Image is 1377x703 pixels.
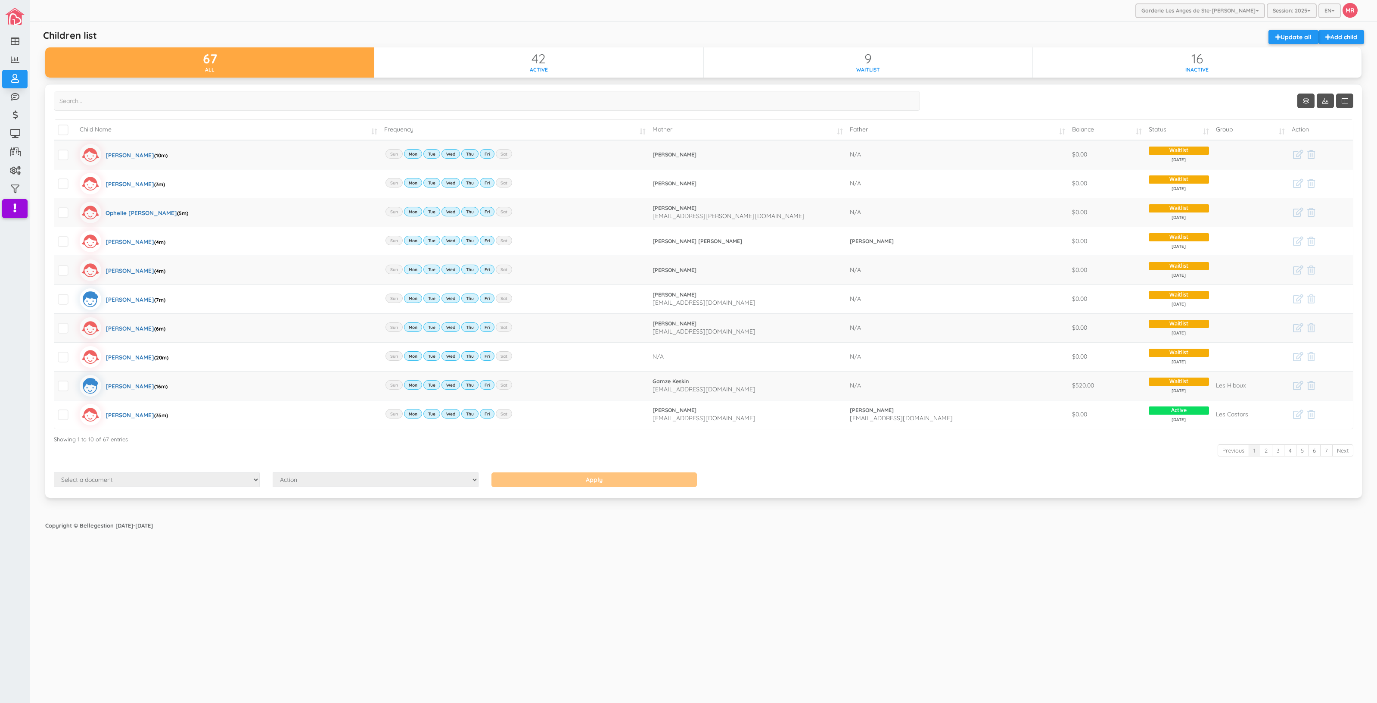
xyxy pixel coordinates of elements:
label: Sat [496,294,512,303]
span: (20m) [154,354,168,361]
label: Wed [441,236,460,245]
a: 6 [1308,444,1321,457]
a: [PERSON_NAME] [850,406,1065,414]
label: Wed [441,351,460,361]
span: [DATE] [1149,244,1209,250]
a: Previous [1218,444,1249,457]
label: Sun [385,409,403,419]
td: $0.00 [1069,400,1145,429]
div: 9 [704,52,1032,66]
span: Waitlist [1149,349,1209,357]
div: [PERSON_NAME] [106,144,168,166]
a: [PERSON_NAME](16m) [80,375,168,397]
div: [PERSON_NAME] [106,288,165,310]
a: [PERSON_NAME] [653,320,842,328]
label: Mon [404,351,422,361]
label: Wed [441,409,460,419]
a: [PERSON_NAME](4m) [80,259,165,281]
label: Sun [385,207,403,216]
td: $520.00 [1069,371,1145,400]
label: Mon [404,178,422,187]
td: N/A [846,313,1069,342]
label: Sun [385,380,403,390]
label: Sat [496,351,512,361]
span: (4m) [154,239,165,245]
td: $0.00 [1069,256,1145,284]
label: Thu [461,178,479,187]
img: girlicon.svg [80,317,101,339]
label: Tue [423,207,440,216]
label: Mon [404,294,422,303]
label: Wed [441,265,460,274]
span: Waitlist [1149,320,1209,328]
td: Status: activate to sort column ascending [1145,120,1213,140]
span: [DATE] [1149,157,1209,163]
img: girlicon.svg [80,144,101,166]
input: Search... [54,91,920,111]
label: Sun [385,265,403,274]
div: 67 [45,52,374,66]
label: Thu [461,207,479,216]
a: [PERSON_NAME] [653,151,842,159]
a: Add child [1318,30,1364,44]
span: [EMAIL_ADDRESS][DOMAIN_NAME] [850,414,953,422]
label: Fri [480,380,494,390]
span: Waitlist [1149,262,1209,270]
span: (7m) [154,297,165,303]
a: [PERSON_NAME] [653,266,842,274]
td: N/A [846,140,1069,169]
label: Mon [404,236,422,245]
label: Fri [480,351,494,361]
a: [PERSON_NAME](3m) [80,173,165,194]
div: 42 [374,52,703,66]
a: [PERSON_NAME] [850,237,1065,245]
span: Waitlist [1149,291,1209,299]
span: Waitlist [1149,233,1209,241]
input: Apply [491,472,697,487]
label: Mon [404,380,422,390]
td: $0.00 [1069,198,1145,227]
div: Waitlist [704,66,1032,73]
div: [PERSON_NAME] [106,317,165,339]
label: Sat [496,207,512,216]
img: girlicon.svg [80,173,101,194]
span: [DATE] [1149,186,1209,192]
label: Thu [461,409,479,419]
a: Gamze Keskin [653,378,842,385]
label: Wed [441,294,460,303]
label: Thu [461,149,479,159]
label: Sat [496,409,512,419]
span: [DATE] [1149,301,1209,307]
span: [EMAIL_ADDRESS][DOMAIN_NAME] [653,328,755,335]
label: Sun [385,351,403,361]
label: Wed [441,322,460,332]
label: Thu [461,265,479,274]
label: Sat [496,149,512,159]
td: N/A [846,371,1069,400]
a: [PERSON_NAME] [653,291,842,299]
label: Fri [480,322,494,332]
td: N/A [846,342,1069,371]
td: $0.00 [1069,169,1145,198]
span: (35m) [154,412,168,419]
td: $0.00 [1069,140,1145,169]
label: Tue [423,322,440,332]
a: [PERSON_NAME](7m) [80,288,165,310]
span: Active [1149,406,1209,415]
td: N/A [846,284,1069,313]
span: Waitlist [1149,204,1209,212]
iframe: chat widget [1341,669,1368,694]
img: girlicon.svg [80,404,101,425]
label: Thu [461,380,479,390]
label: Sat [496,322,512,332]
label: Mon [404,207,422,216]
td: $0.00 [1069,313,1145,342]
td: Les Hiboux [1212,371,1288,400]
label: Tue [423,149,440,159]
div: [PERSON_NAME] [106,173,165,194]
label: Mon [404,322,422,332]
a: [PERSON_NAME](4m) [80,231,165,252]
label: Sun [385,322,403,332]
span: [DATE] [1149,388,1209,394]
h5: Children list [43,30,97,41]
